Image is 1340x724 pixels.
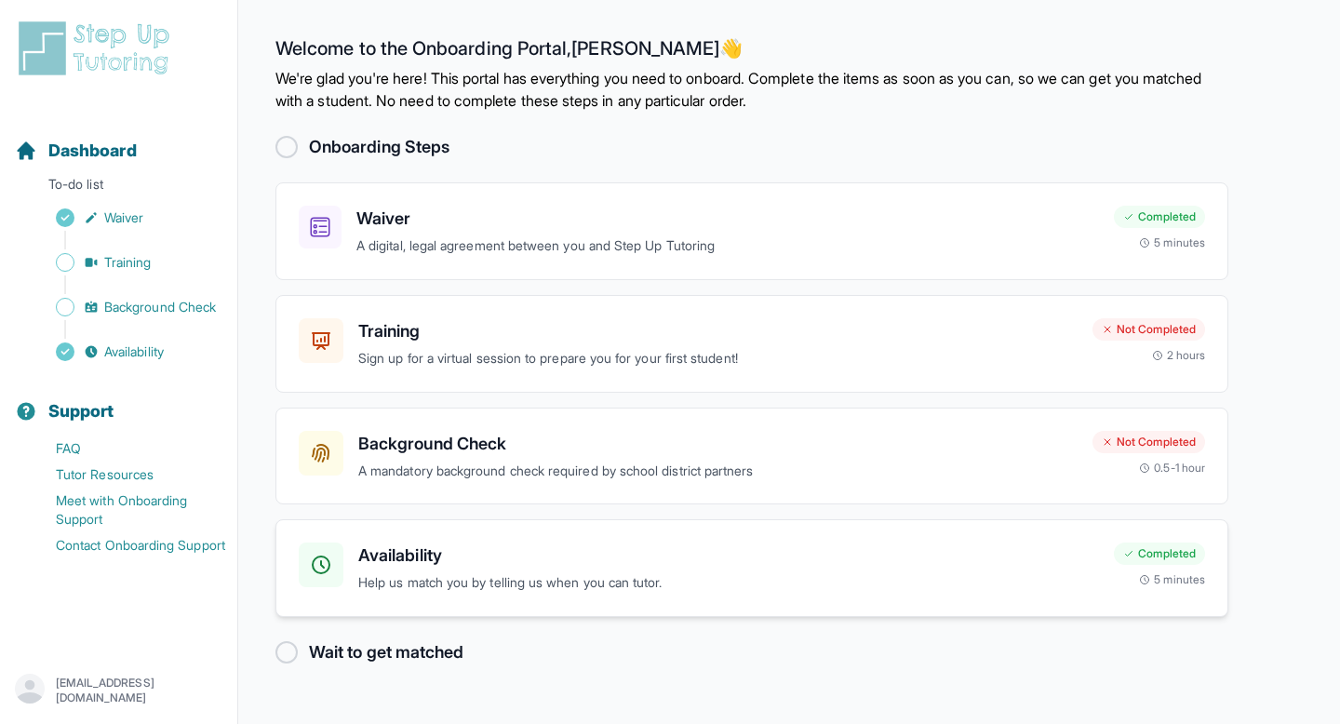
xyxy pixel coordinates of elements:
[275,295,1228,393] a: TrainingSign up for a virtual session to prepare you for your first student!Not Completed2 hours
[104,253,152,272] span: Training
[275,519,1228,617] a: AvailabilityHelp us match you by telling us when you can tutor.Completed5 minutes
[358,461,1078,482] p: A mandatory background check required by school district partners
[358,348,1078,369] p: Sign up for a virtual session to prepare you for your first student!
[15,674,222,707] button: [EMAIL_ADDRESS][DOMAIN_NAME]
[15,339,237,365] a: Availability
[1139,572,1205,587] div: 5 minutes
[1114,206,1205,228] div: Completed
[15,205,237,231] a: Waiver
[7,108,230,171] button: Dashboard
[15,138,137,164] a: Dashboard
[56,676,222,705] p: [EMAIL_ADDRESS][DOMAIN_NAME]
[7,369,230,432] button: Support
[1152,348,1206,363] div: 2 hours
[104,208,143,227] span: Waiver
[15,462,237,488] a: Tutor Resources
[356,206,1099,232] h3: Waiver
[48,398,114,424] span: Support
[15,249,237,275] a: Training
[15,532,237,558] a: Contact Onboarding Support
[358,572,1099,594] p: Help us match you by telling us when you can tutor.
[309,134,449,160] h2: Onboarding Steps
[358,431,1078,457] h3: Background Check
[1139,235,1205,250] div: 5 minutes
[15,488,237,532] a: Meet with Onboarding Support
[1092,431,1205,453] div: Not Completed
[275,182,1228,280] a: WaiverA digital, legal agreement between you and Step Up TutoringCompleted5 minutes
[356,235,1099,257] p: A digital, legal agreement between you and Step Up Tutoring
[7,175,230,201] p: To-do list
[104,342,164,361] span: Availability
[275,67,1228,112] p: We're glad you're here! This portal has everything you need to onboard. Complete the items as soo...
[358,318,1078,344] h3: Training
[1114,543,1205,565] div: Completed
[358,543,1099,569] h3: Availability
[1092,318,1205,341] div: Not Completed
[1139,461,1205,476] div: 0.5-1 hour
[309,639,463,665] h2: Wait to get matched
[275,408,1228,505] a: Background CheckA mandatory background check required by school district partnersNot Completed0.5...
[48,138,137,164] span: Dashboard
[15,19,181,78] img: logo
[104,298,216,316] span: Background Check
[275,37,1228,67] h2: Welcome to the Onboarding Portal, [PERSON_NAME] 👋
[15,294,237,320] a: Background Check
[15,436,237,462] a: FAQ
